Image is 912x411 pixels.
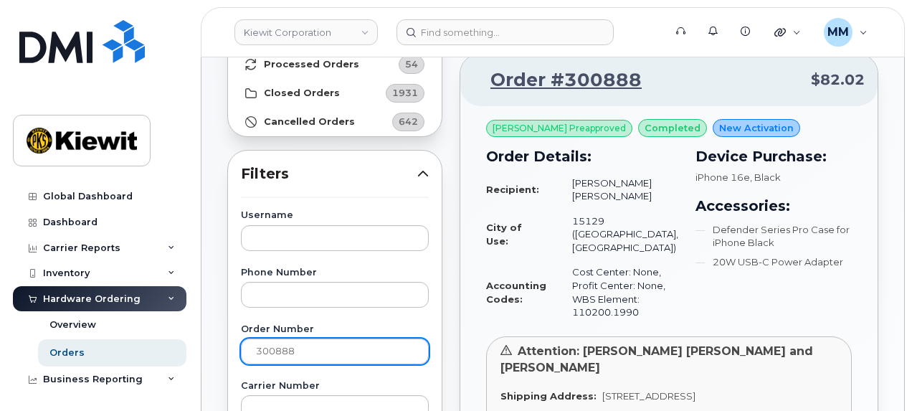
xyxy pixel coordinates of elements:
span: [PERSON_NAME] Preapproved [493,122,626,135]
iframe: Messenger Launcher [850,349,901,400]
strong: Shipping Address: [500,390,597,402]
div: Quicklinks [764,18,811,47]
li: 20W USB-C Power Adapter [695,255,852,269]
h3: Device Purchase: [695,146,852,167]
span: 1931 [392,86,418,100]
strong: Closed Orders [264,88,340,99]
strong: City of Use: [486,222,522,247]
span: , Black [750,171,781,183]
td: [PERSON_NAME] [PERSON_NAME] [559,171,678,209]
td: Cost Center: None, Profit Center: None, WBS Element: 110200.1990 [559,260,678,324]
label: Order Number [241,325,429,334]
label: Username [241,211,429,220]
span: Attention: [PERSON_NAME] [PERSON_NAME] and [PERSON_NAME] [500,344,813,374]
a: Order #300888 [473,67,642,93]
label: Carrier Number [241,382,429,391]
strong: Processed Orders [264,59,359,70]
label: Phone Number [241,268,429,278]
a: Cancelled Orders642 [228,108,442,136]
span: iPhone 16e [695,171,750,183]
strong: Accounting Codes: [486,280,546,305]
a: Closed Orders1931 [228,79,442,108]
span: completed [645,121,700,135]
span: New Activation [719,121,794,135]
li: Defender Series Pro Case for iPhone Black [695,223,852,250]
input: Find something... [396,19,614,45]
strong: Recipient: [486,184,539,195]
span: 642 [399,115,418,128]
div: Michael Manahan [814,18,878,47]
span: 54 [405,57,418,71]
td: 15129 ([GEOGRAPHIC_DATA], [GEOGRAPHIC_DATA]) [559,209,678,260]
span: [STREET_ADDRESS] [602,390,695,402]
span: MM [827,24,849,41]
span: $82.02 [811,70,865,90]
h3: Accessories: [695,195,852,217]
h3: Order Details: [486,146,678,167]
a: Kiewit Corporation [234,19,378,45]
strong: Cancelled Orders [264,116,355,128]
a: Processed Orders54 [228,50,442,79]
span: Filters [241,164,417,184]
